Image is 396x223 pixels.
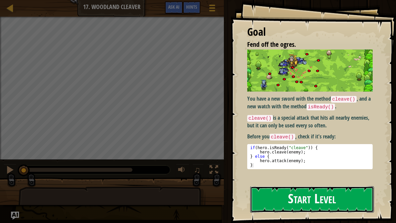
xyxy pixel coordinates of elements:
[247,115,273,122] code: cleave()
[168,4,179,10] span: Ask AI
[331,96,357,103] code: cleave()
[11,212,19,220] button: Ask AI
[194,165,201,175] span: ♫
[307,104,335,110] code: isReady()
[239,40,371,49] li: Fend off the ogres.
[247,40,296,49] span: Fend off the ogres.
[176,164,189,178] button: Adjust volume
[192,164,204,178] button: ♫
[247,133,373,141] p: Before you , check if it's ready:
[165,1,183,14] button: Ask AI
[247,95,373,111] p: You have a new sword with the method , and a new watch with the method .
[3,164,17,178] button: Ctrl + P: Pause
[204,1,221,17] button: Show game menu
[247,24,373,40] div: Goal
[186,4,197,10] span: Hints
[207,164,221,178] button: Toggle fullscreen
[247,114,373,129] p: is a special attack that hits all nearby enemies, but it can only be used every so often.
[247,49,373,92] img: Woodland cleaver
[270,134,295,140] code: cleave()
[250,186,374,213] button: Start Level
